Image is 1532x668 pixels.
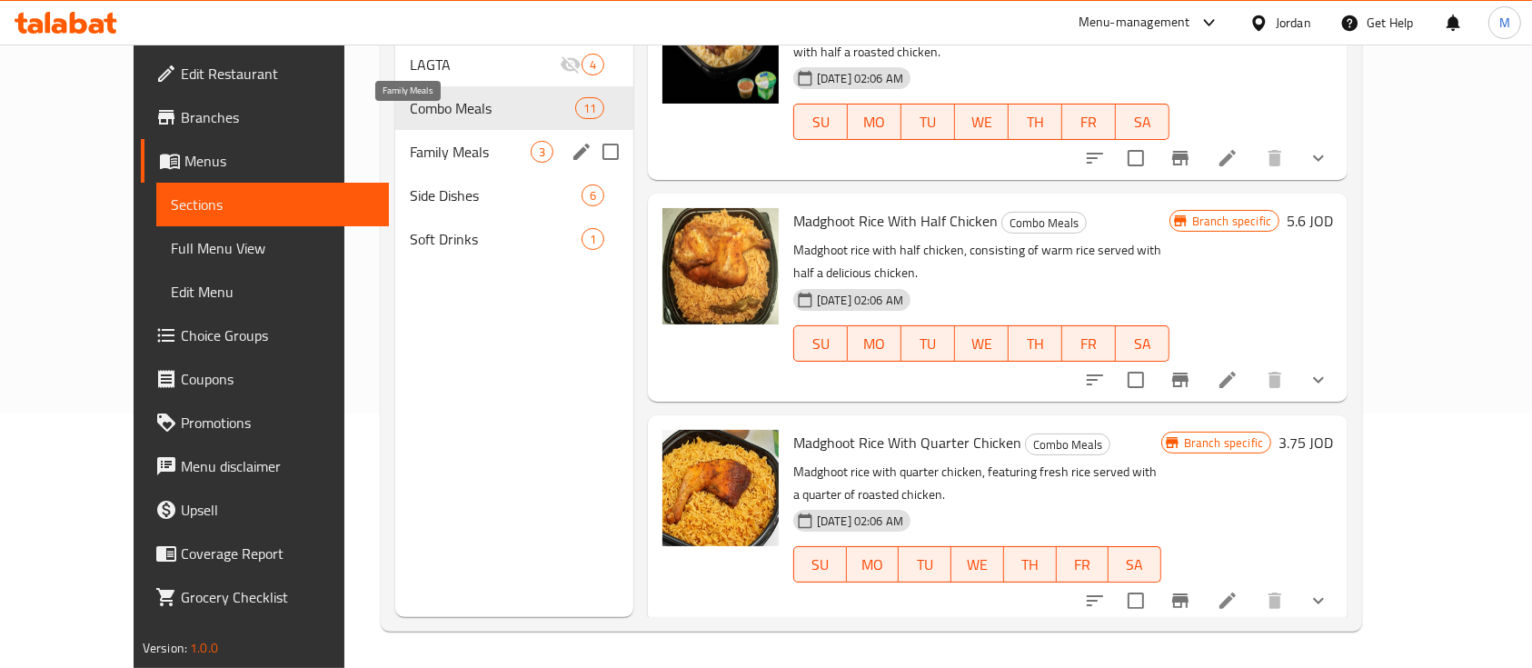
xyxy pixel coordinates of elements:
[141,357,390,401] a: Coupons
[899,546,951,583] button: TU
[1117,361,1155,399] span: Select to update
[1308,369,1329,391] svg: Show Choices
[181,106,375,128] span: Branches
[793,429,1021,456] span: Madghoot Rice With Quarter Chicken
[1123,109,1162,135] span: SA
[1287,208,1333,234] h6: 5.6 JOD
[955,325,1009,362] button: WE
[847,546,900,583] button: MO
[395,174,633,217] div: Side Dishes6
[181,455,375,477] span: Menu disclaimer
[156,226,390,270] a: Full Menu View
[171,194,375,215] span: Sections
[1062,325,1116,362] button: FR
[1499,13,1510,33] span: M
[181,586,375,608] span: Grocery Checklist
[395,35,633,268] nav: Menu sections
[1297,358,1340,402] button: show more
[1217,369,1239,391] a: Edit menu item
[560,54,582,75] svg: Inactive section
[909,331,948,357] span: TU
[190,636,218,660] span: 1.0.0
[951,546,1004,583] button: WE
[582,187,603,204] span: 6
[181,412,375,434] span: Promotions
[141,401,390,444] a: Promotions
[141,314,390,357] a: Choice Groups
[1159,358,1202,402] button: Branch-specific-item
[1079,12,1190,34] div: Menu-management
[1185,213,1278,230] span: Branch specific
[1057,546,1109,583] button: FR
[1073,358,1117,402] button: sort-choices
[395,86,633,130] div: Combo Meals11
[532,144,552,161] span: 3
[141,139,390,183] a: Menus
[156,183,390,226] a: Sections
[575,97,604,119] div: items
[1009,325,1062,362] button: TH
[810,513,910,530] span: [DATE] 02:06 AM
[810,70,910,87] span: [DATE] 02:06 AM
[801,331,841,357] span: SU
[156,270,390,314] a: Edit Menu
[855,109,894,135] span: MO
[1253,136,1297,180] button: delete
[410,54,560,75] span: LAGTA
[141,95,390,139] a: Branches
[1253,579,1297,623] button: delete
[1297,136,1340,180] button: show more
[410,97,575,119] span: Combo Meals
[962,109,1001,135] span: WE
[582,228,604,250] div: items
[1177,434,1270,452] span: Branch specific
[531,141,553,163] div: items
[901,325,955,362] button: TU
[1116,104,1169,140] button: SA
[181,499,375,521] span: Upsell
[1116,325,1169,362] button: SA
[1217,147,1239,169] a: Edit menu item
[793,546,847,583] button: SU
[1073,136,1117,180] button: sort-choices
[181,324,375,346] span: Choice Groups
[793,207,998,234] span: Madghoot Rice With Half Chicken
[1278,430,1333,455] h6: 3.75 JOD
[181,543,375,564] span: Coverage Report
[955,104,1009,140] button: WE
[959,552,997,578] span: WE
[1109,546,1161,583] button: SA
[1002,213,1086,234] span: Combo Meals
[793,239,1169,284] p: Madghoot rice with half chicken, consisting of warm rice served with half a delicious chicken.
[141,575,390,619] a: Grocery Checklist
[181,63,375,85] span: Edit Restaurant
[141,52,390,95] a: Edit Restaurant
[1117,582,1155,620] span: Select to update
[171,281,375,303] span: Edit Menu
[1004,546,1057,583] button: TH
[582,56,603,74] span: 4
[395,43,633,86] div: LAGTA4
[141,444,390,488] a: Menu disclaimer
[1276,13,1311,33] div: Jordan
[410,141,531,163] span: Family Meals
[1253,358,1297,402] button: delete
[184,150,375,172] span: Menus
[662,430,779,546] img: Madghoot Rice With Quarter Chicken
[801,109,841,135] span: SU
[1297,579,1340,623] button: show more
[810,292,910,309] span: [DATE] 02:06 AM
[1026,434,1109,455] span: Combo Meals
[1073,579,1117,623] button: sort-choices
[848,104,901,140] button: MO
[1159,579,1202,623] button: Branch-specific-item
[662,208,779,324] img: Madghoot Rice With Half Chicken
[1116,552,1154,578] span: SA
[410,184,582,206] span: Side Dishes
[1069,331,1109,357] span: FR
[1117,139,1155,177] span: Select to update
[1025,434,1110,455] div: Combo Meals
[793,461,1161,506] p: Madghoot rice with quarter chicken, featuring fresh rice served with a quarter of roasted chicken.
